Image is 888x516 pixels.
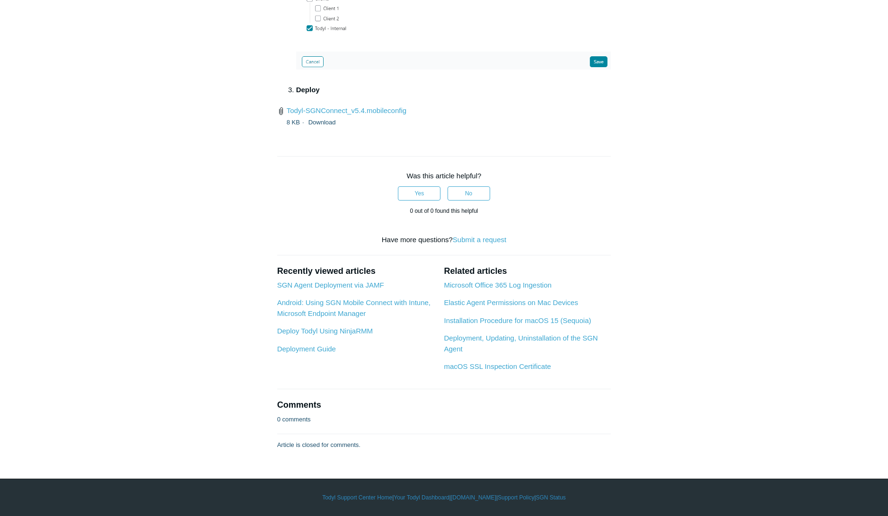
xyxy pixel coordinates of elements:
[296,86,320,94] strong: Deploy
[536,493,566,502] a: SGN Status
[444,334,598,353] a: Deployment, Updating, Uninstallation of the SGN Agent
[277,415,311,424] p: 0 comments
[407,172,482,180] span: Was this article helpful?
[444,316,591,324] a: Installation Procedure for macOS 15 (Sequoia)
[448,186,490,201] button: This article was not helpful
[277,298,431,317] a: Android: Using SGN Mobile Connect with Intune, Microsoft Endpoint Manager
[308,119,336,126] a: Download
[277,265,435,278] h2: Recently viewed articles
[322,493,392,502] a: Todyl Support Center Home
[277,327,373,335] a: Deploy Todyl Using NinjaRMM
[444,265,611,278] h2: Related articles
[277,281,384,289] a: SGN Agent Deployment via JAMF
[394,493,449,502] a: Your Todyl Dashboard
[498,493,534,502] a: Support Policy
[277,345,336,353] a: Deployment Guide
[277,440,360,450] p: Article is closed for comments.
[170,493,719,502] div: | | | |
[453,236,506,244] a: Submit a request
[410,208,478,214] span: 0 out of 0 found this helpful
[444,298,578,306] a: Elastic Agent Permissions on Mac Devices
[398,186,440,201] button: This article was helpful
[277,235,611,245] div: Have more questions?
[287,119,307,126] span: 8 KB
[444,281,551,289] a: Microsoft Office 365 Log Ingestion
[444,362,551,370] a: macOS SSL Inspection Certificate
[277,399,611,411] h2: Comments
[451,493,496,502] a: [DOMAIN_NAME]
[287,106,406,114] a: Todyl-SGNConnect_v5.4.mobileconfig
